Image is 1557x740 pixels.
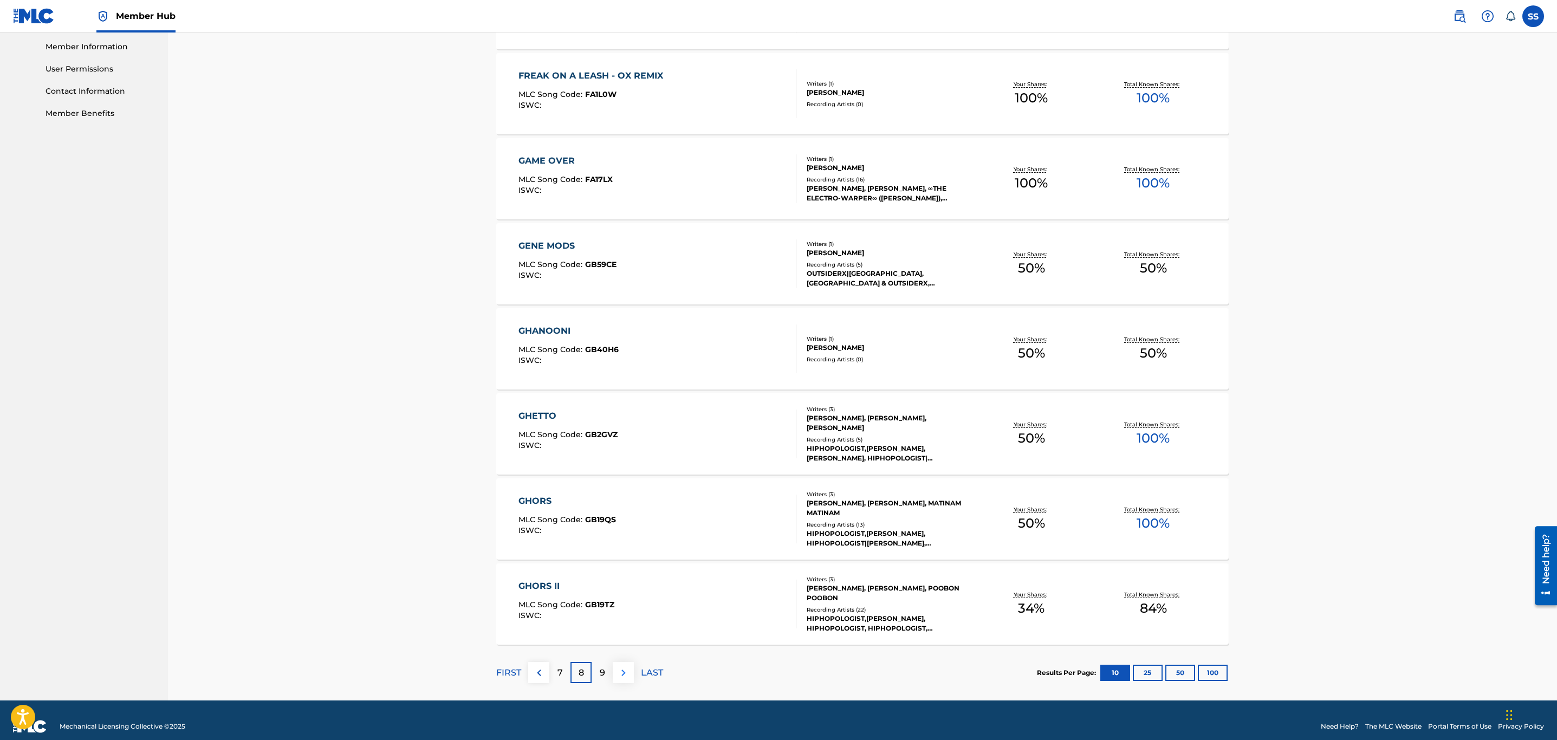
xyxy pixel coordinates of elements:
[1014,420,1049,429] p: Your Shares:
[518,239,617,252] div: GENE MODS
[1198,665,1228,681] button: 100
[807,498,970,518] div: [PERSON_NAME], [PERSON_NAME], MATINAM MATINAM
[96,10,109,23] img: Top Rightsholder
[496,393,1229,475] a: GHETTOMLC Song Code:GB2GVZISWC:Writers (3)[PERSON_NAME], [PERSON_NAME], [PERSON_NAME]Recording Ar...
[518,185,544,195] span: ISWC :
[496,666,521,679] p: FIRST
[518,355,544,365] span: ISWC :
[807,163,970,173] div: [PERSON_NAME]
[557,666,563,679] p: 7
[585,430,618,439] span: GB2GVZ
[1165,665,1195,681] button: 50
[518,600,585,609] span: MLC Song Code :
[807,490,970,498] div: Writers ( 3 )
[1506,699,1513,731] div: Drag
[807,521,970,529] div: Recording Artists ( 13 )
[1449,5,1470,27] a: Public Search
[1014,505,1049,514] p: Your Shares:
[807,575,970,583] div: Writers ( 3 )
[1428,722,1491,731] a: Portal Terms of Use
[518,154,613,167] div: GAME OVER
[46,41,155,53] a: Member Information
[518,89,585,99] span: MLC Song Code :
[1014,335,1049,343] p: Your Shares:
[1124,590,1182,599] p: Total Known Shares:
[807,269,970,288] div: OUTSIDERX|[GEOGRAPHIC_DATA], [GEOGRAPHIC_DATA] & OUTSIDERX, [GEOGRAPHIC_DATA]|OUTSIDERX, [GEOGRAP...
[60,722,185,731] span: Mechanical Licensing Collective © 2025
[1522,5,1544,27] div: User Menu
[807,335,970,343] div: Writers ( 1 )
[13,8,55,24] img: MLC Logo
[518,174,585,184] span: MLC Song Code :
[1124,505,1182,514] p: Total Known Shares:
[1137,88,1170,108] span: 100 %
[807,261,970,269] div: Recording Artists ( 5 )
[579,666,584,679] p: 8
[1137,429,1170,448] span: 100 %
[518,324,619,337] div: GHANOONI
[1140,599,1167,618] span: 84 %
[807,436,970,444] div: Recording Artists ( 5 )
[518,495,616,508] div: GHORS
[1018,343,1045,363] span: 50 %
[1137,514,1170,533] span: 100 %
[518,100,544,110] span: ISWC :
[518,69,669,82] div: FREAK ON A LEASH - OX REMIX
[116,10,176,22] span: Member Hub
[496,308,1229,390] a: GHANOONIMLC Song Code:GB40H6ISWC:Writers (1)[PERSON_NAME]Recording Artists (0)Your Shares:50%Tota...
[1124,80,1182,88] p: Total Known Shares:
[496,478,1229,560] a: GHORSMLC Song Code:GB19QSISWC:Writers (3)[PERSON_NAME], [PERSON_NAME], MATINAM MATINAMRecording A...
[46,108,155,119] a: Member Benefits
[46,63,155,75] a: User Permissions
[807,529,970,548] div: HIPHOPOLOGIST,[PERSON_NAME], HIPHOPOLOGIST|[PERSON_NAME], HIPHOPOLOGIST, HIPHOPOLOGIST, [PERSON_N...
[807,88,970,98] div: [PERSON_NAME]
[518,515,585,524] span: MLC Song Code :
[807,155,970,163] div: Writers ( 1 )
[807,606,970,614] div: Recording Artists ( 22 )
[1503,688,1557,740] iframe: Chat Widget
[46,86,155,97] a: Contact Information
[1365,722,1422,731] a: The MLC Website
[585,345,619,354] span: GB40H6
[807,80,970,88] div: Writers ( 1 )
[518,259,585,269] span: MLC Song Code :
[518,345,585,354] span: MLC Song Code :
[1481,10,1494,23] img: help
[1527,522,1557,609] iframe: Resource Center
[807,405,970,413] div: Writers ( 3 )
[1100,665,1130,681] button: 10
[1014,165,1049,173] p: Your Shares:
[1140,343,1167,363] span: 50 %
[807,248,970,258] div: [PERSON_NAME]
[1498,722,1544,731] a: Privacy Policy
[1015,88,1048,108] span: 100 %
[807,444,970,463] div: HIPHOPOLOGIST,[PERSON_NAME],[PERSON_NAME], HIPHOPOLOGIST|[PERSON_NAME], HIPHOPOLOGIST, ICON LIVIN...
[600,666,605,679] p: 9
[1018,429,1045,448] span: 50 %
[1014,250,1049,258] p: Your Shares:
[1133,665,1163,681] button: 25
[1037,668,1099,678] p: Results Per Page:
[496,563,1229,645] a: GHORS IIMLC Song Code:GB19TZISWC:Writers (3)[PERSON_NAME], [PERSON_NAME], POOBON POOBONRecording ...
[1124,420,1182,429] p: Total Known Shares:
[518,611,544,620] span: ISWC :
[807,184,970,203] div: [PERSON_NAME], [PERSON_NAME], ∞THE ELECTRO-WARPER∞ ([PERSON_NAME]), [PERSON_NAME], [PERSON_NAME]
[585,89,617,99] span: FA1L0W
[1124,335,1182,343] p: Total Known Shares:
[617,666,630,679] img: right
[1014,80,1049,88] p: Your Shares:
[1137,173,1170,193] span: 100 %
[807,343,970,353] div: [PERSON_NAME]
[1018,514,1045,533] span: 50 %
[807,355,970,363] div: Recording Artists ( 0 )
[518,580,614,593] div: GHORS II
[13,720,47,733] img: logo
[807,100,970,108] div: Recording Artists ( 0 )
[1477,5,1498,27] div: Help
[1014,590,1049,599] p: Your Shares:
[807,413,970,433] div: [PERSON_NAME], [PERSON_NAME], [PERSON_NAME]
[1505,11,1516,22] div: Notifications
[1018,599,1045,618] span: 34 %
